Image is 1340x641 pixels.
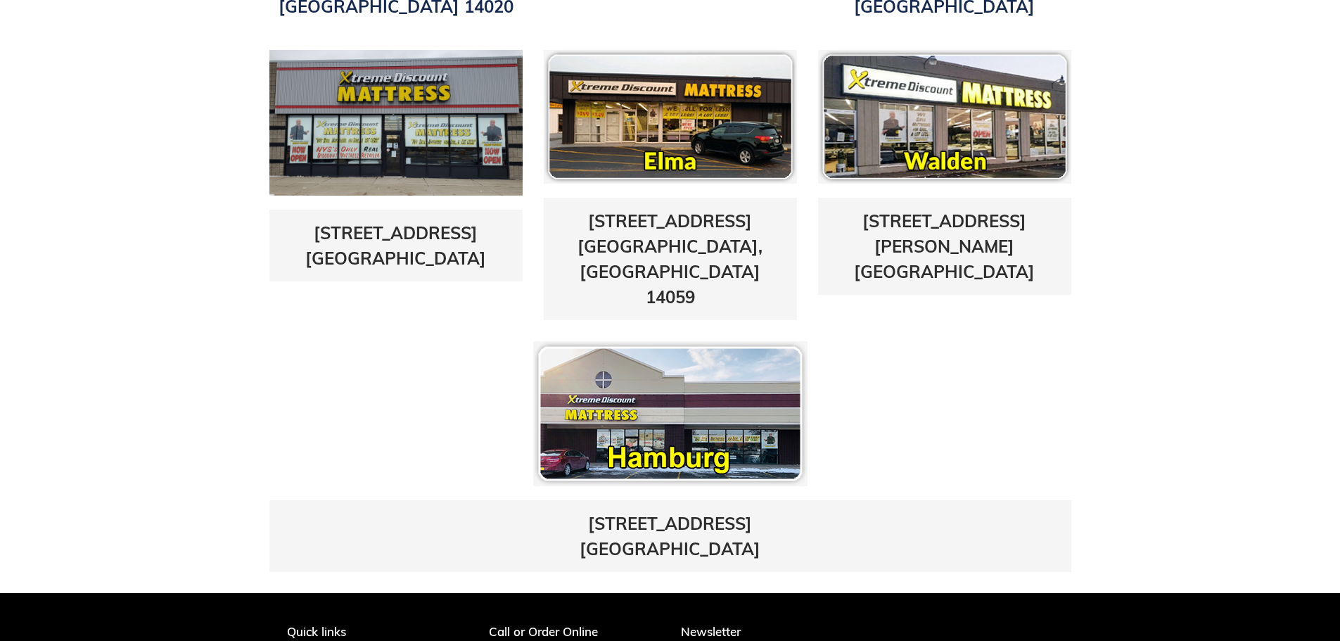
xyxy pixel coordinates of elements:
img: pf-8166afa1--elmaicon.png [544,50,797,184]
p: Newsletter [681,625,1054,639]
p: Call or Order Online [489,625,660,639]
img: pf-16118c81--waldenicon.png [818,50,1071,184]
p: Quick links [287,625,432,639]
img: transit-store-photo2-1642015179745.jpg [269,50,523,196]
a: [STREET_ADDRESS][GEOGRAPHIC_DATA] [305,222,486,269]
a: [STREET_ADDRESS][PERSON_NAME][GEOGRAPHIC_DATA] [854,210,1035,282]
a: [STREET_ADDRESS][GEOGRAPHIC_DATA] [580,513,760,559]
a: [STREET_ADDRESS][GEOGRAPHIC_DATA], [GEOGRAPHIC_DATA] 14059 [578,210,762,307]
img: pf-66afa184--hamburgloc.png [533,341,808,486]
